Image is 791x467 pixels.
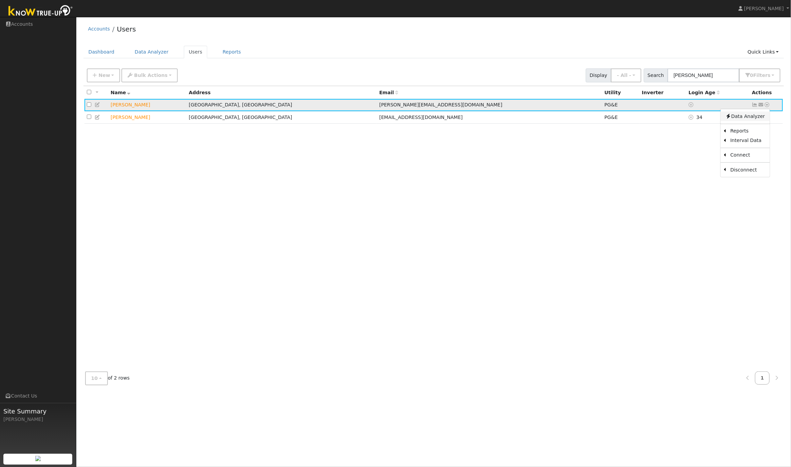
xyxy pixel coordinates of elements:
[726,165,770,175] a: Disconnect
[726,126,770,136] a: Reports
[121,68,177,82] button: Bulk Actions
[755,371,770,385] a: 1
[379,90,398,95] span: Email
[744,6,784,11] span: [PERSON_NAME]
[108,99,187,111] td: Lead
[83,46,120,58] a: Dashboard
[752,89,780,96] div: Actions
[87,68,120,82] button: New
[134,73,168,78] span: Bulk Actions
[604,115,618,120] span: PG&E
[611,68,641,82] button: - All -
[689,102,695,107] a: No login access
[117,25,136,33] a: Users
[742,46,784,58] a: Quick Links
[752,102,758,107] a: Show Graph
[130,46,174,58] a: Data Analyzer
[739,68,780,82] button: 0Filters
[95,102,101,107] a: Edit User
[726,150,770,160] a: Connect
[379,102,502,107] span: [PERSON_NAME][EMAIL_ADDRESS][DOMAIN_NAME]
[189,89,375,96] div: Address
[689,90,720,95] span: Days since last login
[85,371,130,385] span: of 2 rows
[586,68,611,82] span: Display
[187,99,377,111] td: [GEOGRAPHIC_DATA], [GEOGRAPHIC_DATA]
[184,46,208,58] a: Users
[3,416,73,423] div: [PERSON_NAME]
[644,68,668,82] span: Search
[379,115,463,120] span: [EMAIL_ADDRESS][DOMAIN_NAME]
[604,89,637,96] div: Utility
[753,73,771,78] span: Filter
[111,90,131,95] span: Name
[5,4,76,19] img: Know True-Up
[85,371,108,385] button: 10
[768,73,770,78] span: s
[689,115,696,120] a: No login access
[95,115,101,120] a: Edit User
[91,375,98,381] span: 10
[187,111,377,124] td: [GEOGRAPHIC_DATA], [GEOGRAPHIC_DATA]
[88,26,110,32] a: Accounts
[764,101,770,108] a: Other actions
[726,136,770,145] a: Interval Data
[35,456,41,461] img: retrieve
[720,111,770,121] a: Data Analyzer
[217,46,246,58] a: Reports
[3,407,73,416] span: Site Summary
[604,102,618,107] span: PG&E
[98,73,110,78] span: New
[668,68,739,82] input: Search
[108,111,187,124] td: Lead
[642,89,684,96] div: Inverter
[758,101,764,108] a: coate@att.net
[696,115,702,120] span: 08/05/2025 11:34:24 PM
